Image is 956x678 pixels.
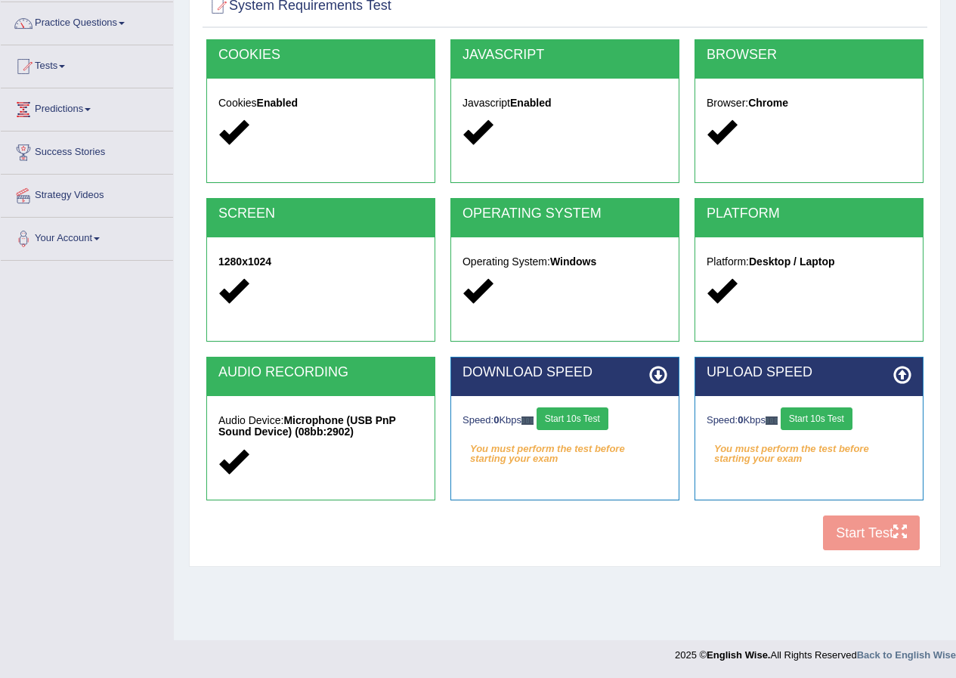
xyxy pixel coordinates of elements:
h2: OPERATING SYSTEM [463,206,667,221]
h5: Browser: [707,98,911,109]
img: ajax-loader-fb-connection.gif [521,416,534,425]
strong: Enabled [257,97,298,109]
strong: 0 [738,414,743,426]
a: Back to English Wise [857,649,956,661]
em: You must perform the test before starting your exam [463,438,667,460]
a: Your Account [1,218,173,255]
div: Speed: Kbps [707,407,911,434]
h2: JAVASCRIPT [463,48,667,63]
h5: Platform: [707,256,911,268]
div: Speed: Kbps [463,407,667,434]
strong: Chrome [748,97,788,109]
h2: DOWNLOAD SPEED [463,365,667,380]
strong: 0 [493,414,499,426]
strong: English Wise. [707,649,770,661]
h2: UPLOAD SPEED [707,365,911,380]
button: Start 10s Test [781,407,852,430]
img: ajax-loader-fb-connection.gif [766,416,778,425]
button: Start 10s Test [537,407,608,430]
em: You must perform the test before starting your exam [707,438,911,460]
h5: Audio Device: [218,415,423,438]
strong: Enabled [510,97,551,109]
strong: Desktop / Laptop [749,255,835,268]
h5: Operating System: [463,256,667,268]
a: Practice Questions [1,2,173,40]
a: Predictions [1,88,173,126]
h2: PLATFORM [707,206,911,221]
h5: Cookies [218,98,423,109]
h5: Javascript [463,98,667,109]
div: 2025 © All Rights Reserved [675,640,956,662]
h2: SCREEN [218,206,423,221]
h2: COOKIES [218,48,423,63]
strong: Windows [550,255,596,268]
strong: 1280x1024 [218,255,271,268]
h2: AUDIO RECORDING [218,365,423,380]
a: Strategy Videos [1,175,173,212]
strong: Microphone (USB PnP Sound Device) (08bb:2902) [218,414,396,438]
h2: BROWSER [707,48,911,63]
a: Success Stories [1,132,173,169]
a: Tests [1,45,173,83]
